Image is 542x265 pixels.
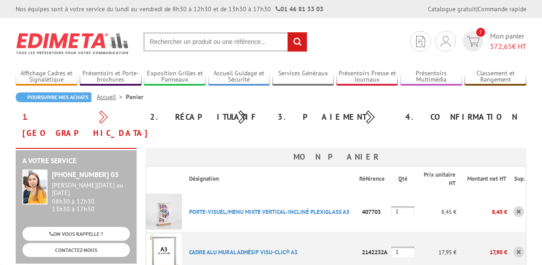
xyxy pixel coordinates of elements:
[16,70,77,84] a: Affichage Cadres et Signalétique
[80,70,142,84] a: Présentoirs et Porte-brochures
[126,92,143,101] li: Panier
[272,70,334,84] a: Services Généraux
[143,109,271,125] div: 2. Récapitulatif
[182,166,359,192] th: Désignation
[456,244,507,260] p: 17,95 €
[16,109,143,141] div: 1. [GEOGRAPHIC_DATA]
[16,92,91,102] a: Poursuivre mes achats
[490,31,526,52] span: Mon panier
[456,204,507,220] p: 8,45 €
[507,166,526,192] th: Sup.
[52,182,130,197] div: [PERSON_NAME][DATE] au [DATE]
[399,109,526,125] div: 4. Confirmation
[288,32,307,52] input: rechercher
[490,41,526,52] span: € HT
[467,36,480,47] img: devis rapide
[52,170,119,179] strong: [PHONE_NUMBER] 03
[428,4,526,13] div: |
[428,5,476,13] a: Catalogue gratuit
[400,70,462,84] a: Présentoirs Multimédia
[336,70,398,84] a: Présentoirs Presse et Journaux
[189,248,297,256] a: CADRE ALU MURAL ADHéSIF VISU-CLIC® A3
[359,175,390,183] p: Référence
[22,169,47,204] img: widget-service.jpg
[97,93,126,101] a: Accueil
[415,204,456,220] p: 8,45 €
[359,204,391,220] p: 407703
[359,244,391,260] p: 2142232A
[271,109,399,125] div: 3. Paiement
[144,70,206,84] a: Exposition Grilles et Panneaux
[143,32,307,52] input: Rechercher un produit ou une référence...
[52,182,130,213] div: 08h30 à 12h30 13h30 à 17h30
[490,42,512,51] span: 572,65
[16,27,130,60] img: Edimeta
[22,243,130,257] a: CONTACTEZ-NOUS
[22,227,130,241] a: ON VOUS RAPPELLE ?
[22,157,130,165] h2: A votre service
[465,70,526,84] a: Classement et Rangement
[460,31,526,52] a: devis rapide 7 Mon panier 572,65€ HT
[146,148,526,166] h3: Mon panier
[189,208,349,216] a: PORTE-VISUEL/MENU MIXTE VERTICAL-INCLINé PLEXIGLASS A5
[422,171,456,187] p: Prix unitaire HT
[477,5,526,13] a: Commande rapide
[464,175,506,183] p: Montant net HT
[476,28,485,37] span: 7
[391,166,415,192] th: Qté
[146,194,182,230] img: PORTE-VISUEL/MENU MIXTE VERTICAL-INCLINé PLEXIGLASS A5
[415,244,456,260] p: 17,95 €
[16,4,323,13] div: Nos équipes sont à votre service du lundi au vendredi de 8h30 à 12h30 et de 13h30 à 17h30
[416,36,425,47] img: devis rapide
[275,5,323,13] strong: 01 46 81 33 03
[208,70,270,84] a: Accueil Guidage et Sécurité
[441,36,451,47] img: devis rapide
